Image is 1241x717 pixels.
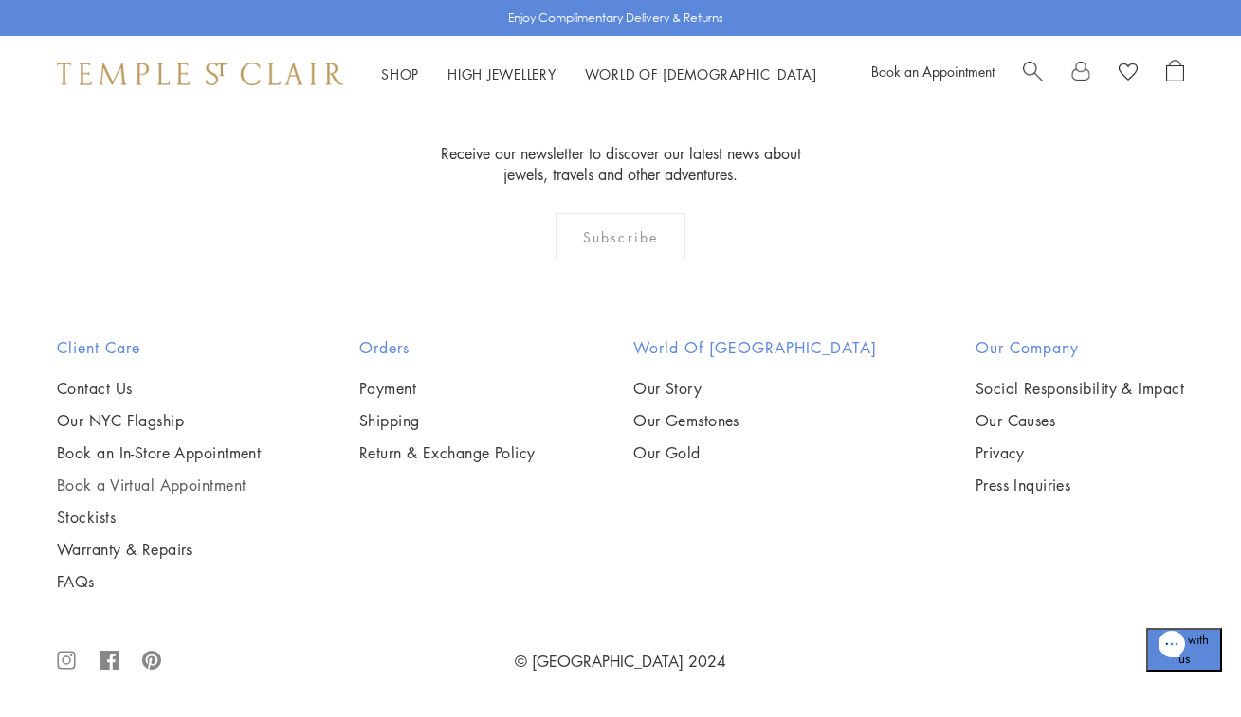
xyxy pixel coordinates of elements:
a: Open Shopping Bag [1166,60,1184,88]
a: Book a Virtual Appointment [57,475,261,495]
a: Book an In-Store Appointment [57,442,261,463]
a: Search [1023,60,1043,88]
a: FAQs [57,571,261,592]
a: World of [DEMOGRAPHIC_DATA]World of [DEMOGRAPHIC_DATA] [585,64,817,83]
a: Stockists [57,507,261,528]
a: Shipping [359,410,536,431]
a: View Wishlist [1119,60,1138,88]
img: Temple St. Clair [57,63,343,85]
p: Receive our newsletter to discover our latest news about jewels, travels and other adventures. [429,143,812,185]
h2: Orders [359,336,536,359]
a: Privacy [976,442,1184,463]
iframe: Gorgias live chat messenger [1146,628,1222,698]
a: Social Responsibility & Impact [976,378,1184,399]
a: Return & Exchange Policy [359,442,536,463]
a: High JewelleryHigh Jewellery [447,64,557,83]
nav: Main navigation [381,63,817,86]
a: Our Story [633,378,877,399]
h2: Our Company [976,336,1184,359]
a: ShopShop [381,64,419,83]
h2: World of [GEOGRAPHIC_DATA] [633,336,877,359]
a: Contact Us [57,378,261,399]
a: © [GEOGRAPHIC_DATA] 2024 [515,651,726,672]
a: Our Gemstones [633,410,877,431]
a: Our Causes [976,410,1184,431]
div: Subscribe [556,213,685,260]
a: Press Inquiries [976,475,1184,495]
a: Book an Appointment [871,62,995,81]
h2: Client Care [57,336,261,359]
a: Our Gold [633,442,877,463]
p: Enjoy Complimentary Delivery & Returns [508,9,723,27]
a: Our NYC Flagship [57,410,261,431]
a: Warranty & Repairs [57,539,261,560]
a: Payment [359,378,536,399]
